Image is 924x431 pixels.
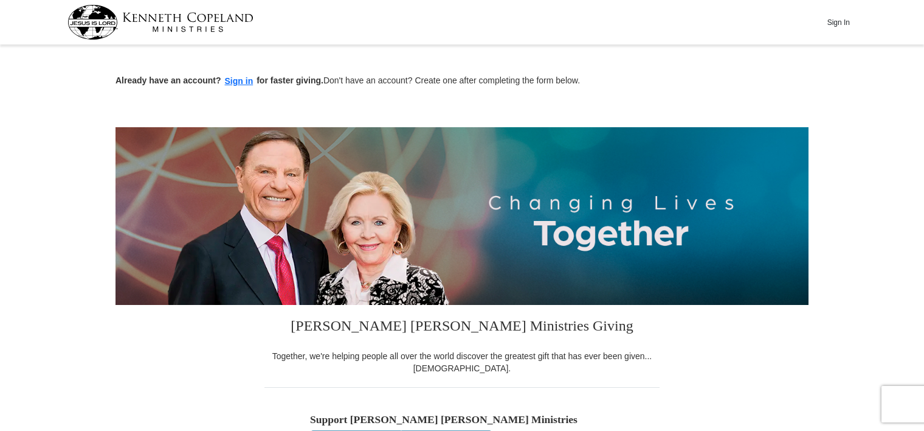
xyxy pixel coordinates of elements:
[264,305,660,350] h3: [PERSON_NAME] [PERSON_NAME] Ministries Giving
[115,74,808,88] p: Don't have an account? Create one after completing the form below.
[221,74,257,88] button: Sign in
[820,13,857,32] button: Sign In
[67,5,253,40] img: kcm-header-logo.svg
[115,75,323,85] strong: Already have an account? for faster giving.
[310,413,614,426] h5: Support [PERSON_NAME] [PERSON_NAME] Ministries
[264,350,660,374] div: Together, we're helping people all over the world discover the greatest gift that has ever been g...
